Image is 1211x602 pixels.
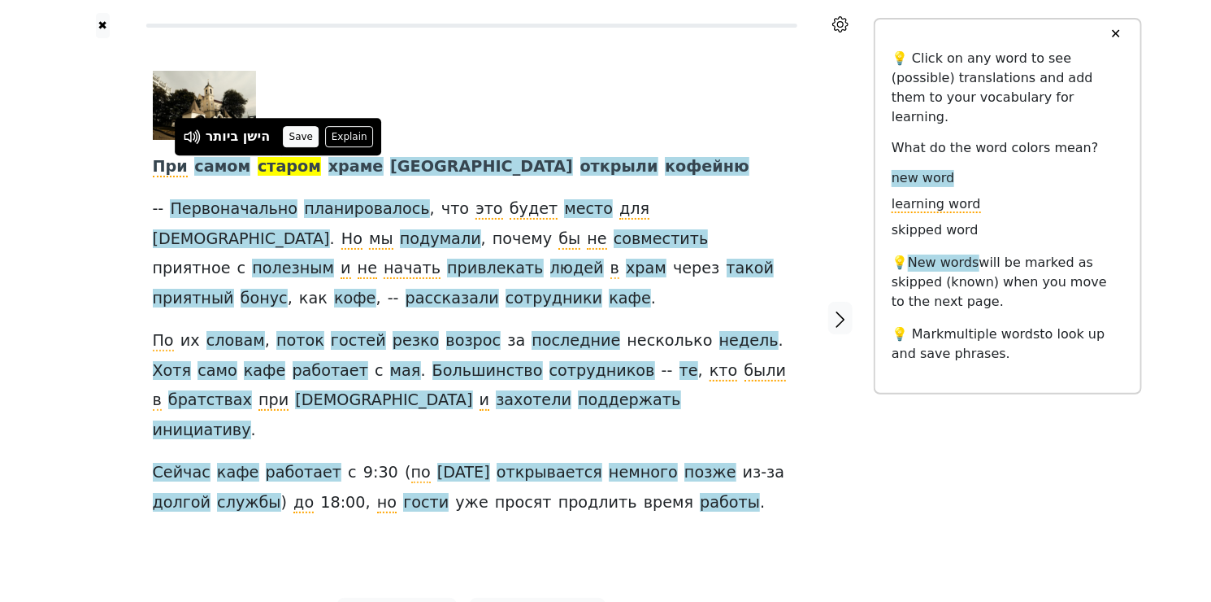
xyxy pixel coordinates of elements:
[320,493,340,513] span: 18
[743,463,785,483] span: из-за
[587,229,606,250] span: не
[432,361,543,382] span: Большинство
[153,390,162,411] span: в
[96,13,110,38] button: ✖
[892,170,954,187] span: new word
[341,259,350,279] span: и
[908,255,979,272] span: New words
[558,493,637,513] span: продлить
[507,331,525,351] span: за
[388,289,399,309] span: --
[299,289,328,309] span: как
[153,289,234,309] span: приятный
[578,390,680,411] span: поддержать
[390,361,421,382] span: мая
[446,331,501,351] span: возрос
[197,361,237,382] span: само
[532,331,620,351] span: последние
[727,259,775,279] span: такой
[153,331,174,351] span: По
[684,463,736,483] span: позже
[281,493,288,513] span: )
[358,259,377,279] span: не
[719,331,779,351] span: недель
[447,259,543,279] span: привлекать
[341,229,362,250] span: Но
[258,390,289,411] span: при
[153,259,231,279] span: приятное
[375,361,384,382] span: с
[558,229,580,250] span: бы
[892,253,1124,312] p: 💡 will be marked as skipped (known) when you move to the next page.
[153,229,330,250] span: [DEMOGRAPHIC_DATA]
[441,199,469,220] span: что
[206,127,270,146] div: הישן ביותר
[944,326,1040,342] span: multiple words
[437,463,490,483] span: [DATE]
[265,331,270,351] span: ,
[455,493,488,512] span: уже
[610,259,619,279] span: в
[295,390,472,411] span: [DEMOGRAPHIC_DATA]
[506,289,602,309] span: сотрудники
[475,199,502,220] span: это
[744,361,787,382] span: были
[700,493,760,513] span: работы
[496,390,571,411] span: захотели
[206,331,265,351] span: словам
[194,157,250,177] span: самом
[406,289,499,309] span: рассказали
[665,157,749,177] span: кофейню
[892,325,1124,364] p: 💡 Mark to look up and save phrases.
[497,463,602,483] span: открывается
[480,390,489,411] span: и
[153,493,211,513] span: долгой
[673,259,719,279] span: через
[651,289,656,309] span: .
[564,199,613,220] span: место
[153,71,257,140] img: 49bedfbc1ffd22cc9aa9f775f5218bc4-ceydl.jpg.webp
[662,361,673,382] span: --
[614,229,709,250] span: совместить
[393,331,440,351] span: резко
[266,463,341,483] span: работает
[341,493,345,513] span: :
[363,463,373,483] span: 9
[698,361,703,382] span: ,
[276,331,324,351] span: поток
[369,229,393,250] span: мы
[241,289,288,309] span: бонус
[892,49,1124,127] p: 💡 Click on any word to see (possible) translations and add them to your vocabulary for learning.
[252,259,334,279] span: полезным
[390,157,573,177] span: [GEOGRAPHIC_DATA]
[510,199,558,220] span: будет
[376,289,381,309] span: ,
[334,289,376,309] span: кофе
[328,157,384,177] span: храме
[1100,20,1131,49] button: ✕
[153,361,192,382] span: Хотя
[779,331,783,351] span: .
[348,463,357,483] span: с
[384,259,441,279] span: начать
[892,140,1124,155] h6: What do the word colors mean?
[403,493,449,513] span: гости
[366,493,371,513] span: ,
[421,361,426,382] span: .
[373,463,378,483] span: :
[609,463,678,483] span: немного
[345,493,365,513] span: 00
[379,463,398,483] span: 30
[153,421,251,441] span: инициативу
[283,126,319,147] button: Save
[430,199,435,220] span: ,
[153,463,211,483] span: Сейчас
[153,199,164,220] span: --
[644,493,693,513] span: время
[237,259,246,279] span: с
[293,361,368,382] span: работает
[400,229,481,250] span: подумали
[251,421,256,441] span: .
[377,493,397,513] span: но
